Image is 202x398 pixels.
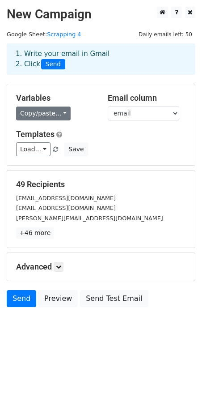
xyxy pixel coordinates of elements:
[9,49,193,69] div: 1. Write your email in Gmail 2. Click
[47,31,81,38] a: Scrapping 4
[16,227,54,239] a: +46 more
[41,59,65,70] span: Send
[108,93,186,103] h5: Email column
[64,142,88,156] button: Save
[135,30,195,39] span: Daily emails left: 50
[16,107,71,120] a: Copy/paste...
[16,93,94,103] h5: Variables
[16,195,116,201] small: [EMAIL_ADDRESS][DOMAIN_NAME]
[7,31,81,38] small: Google Sheet:
[16,215,163,222] small: [PERSON_NAME][EMAIL_ADDRESS][DOMAIN_NAME]
[80,290,148,307] a: Send Test Email
[16,205,116,211] small: [EMAIL_ADDRESS][DOMAIN_NAME]
[16,142,50,156] a: Load...
[7,7,195,22] h2: New Campaign
[7,290,36,307] a: Send
[16,129,55,139] a: Templates
[38,290,78,307] a: Preview
[157,355,202,398] iframe: Chat Widget
[135,31,195,38] a: Daily emails left: 50
[157,355,202,398] div: Widget de chat
[16,180,186,189] h5: 49 Recipients
[16,262,186,272] h5: Advanced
